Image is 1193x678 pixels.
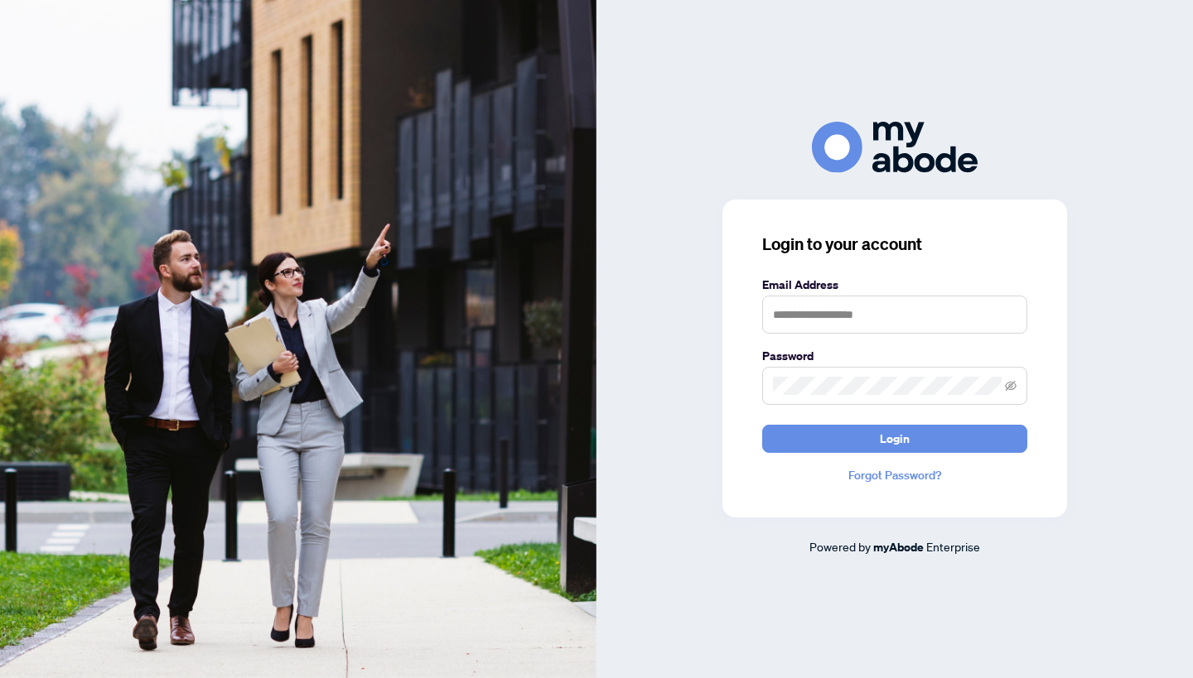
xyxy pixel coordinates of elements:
img: ma-logo [812,122,978,172]
label: Email Address [762,276,1027,294]
span: Powered by [809,539,871,554]
span: Enterprise [926,539,980,554]
span: Login [880,426,910,452]
h3: Login to your account [762,233,1027,256]
a: Forgot Password? [762,466,1027,484]
button: Login [762,425,1027,453]
label: Password [762,347,1027,365]
a: myAbode [873,538,924,556]
span: eye-invisible [1005,380,1017,392]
